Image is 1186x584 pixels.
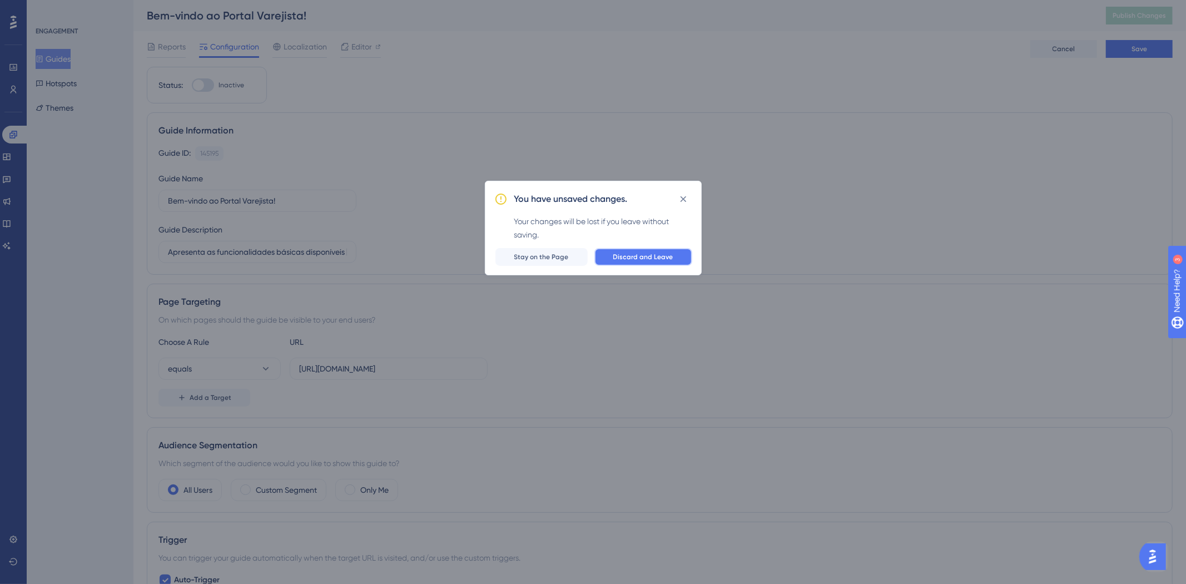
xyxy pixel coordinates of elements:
div: Your changes will be lost if you leave without saving. [514,215,692,241]
span: Need Help? [26,3,70,16]
iframe: UserGuiding AI Assistant Launcher [1139,540,1173,573]
div: 3 [77,6,80,14]
span: Discard and Leave [613,253,673,261]
h2: You have unsaved changes. [514,192,628,206]
span: Stay on the Page [514,253,569,261]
